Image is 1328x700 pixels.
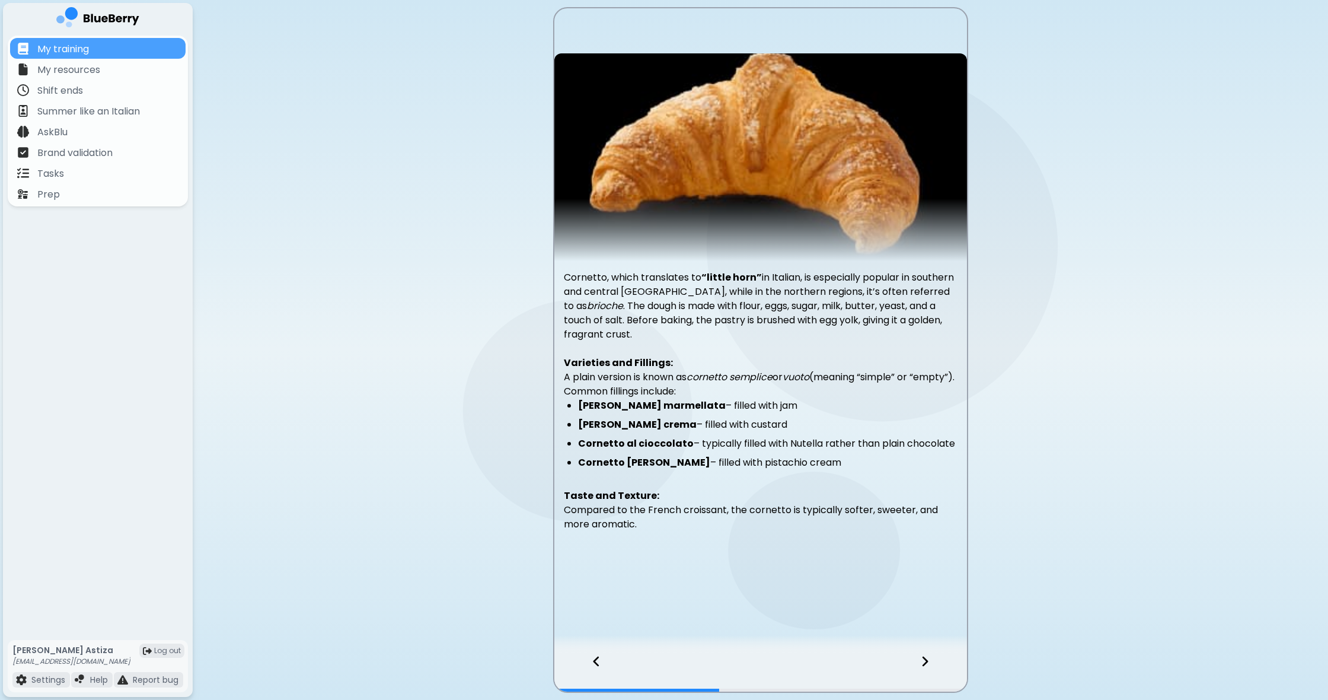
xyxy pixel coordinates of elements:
[701,271,762,284] strong: “little horn”
[564,489,957,532] p: Compared to the French croissant, the cornetto is typically softer, sweeter, and more aromatic.
[17,43,29,55] img: file icon
[564,271,957,342] p: Cornetto, which translates to in Italian, is especially popular in southern and central [GEOGRAPH...
[12,657,130,666] p: [EMAIL_ADDRESS][DOMAIN_NAME]
[31,674,65,685] p: Settings
[578,456,957,470] p: – filled with pistachio cream
[133,674,178,685] p: Report bug
[578,418,697,431] strong: [PERSON_NAME] crema
[578,418,957,432] p: – filled with custard
[783,370,809,384] em: vuoto
[578,399,957,413] p: – filled with jam
[17,147,29,158] img: file icon
[12,645,130,656] p: [PERSON_NAME] Astiza
[17,84,29,96] img: file icon
[578,437,694,450] strong: Cornetto al cioccolato
[37,104,140,119] p: Summer like an Italian
[554,53,967,261] img: video thumbnail
[56,7,139,31] img: company logo
[143,647,152,656] img: logout
[17,105,29,117] img: file icon
[578,456,710,469] strong: Cornetto [PERSON_NAME]
[37,63,100,77] p: My resources
[17,188,29,200] img: file icon
[90,674,108,685] p: Help
[578,399,726,412] strong: [PERSON_NAME] marmellata
[16,674,27,685] img: file icon
[37,84,83,98] p: Shift ends
[17,126,29,138] img: file icon
[564,356,957,399] p: A plain version is known as or (meaning “simple” or “empty”). Common fillings include:
[37,125,68,139] p: AskBlu
[75,674,85,685] img: file icon
[37,42,89,56] p: My training
[564,489,659,502] strong: Taste and Texture:
[17,63,29,75] img: file icon
[37,187,60,202] p: Prep
[154,646,181,656] span: Log out
[37,146,113,160] p: Brand validation
[587,299,623,313] em: brioche
[564,356,673,370] strong: Varieties and Fillings:
[578,437,957,451] p: – typically filled with Nutella rather than plain chocolate
[17,167,29,179] img: file icon
[687,370,772,384] em: cornetto semplice
[117,674,128,685] img: file icon
[37,167,64,181] p: Tasks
